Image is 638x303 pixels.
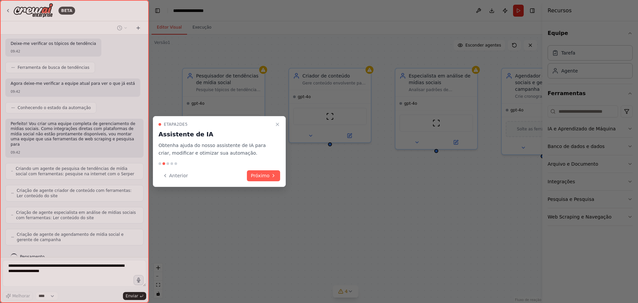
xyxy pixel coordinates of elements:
font: Anterior [169,173,188,178]
font: Etapa [164,122,176,127]
font: Próximo [251,173,269,178]
button: Ocultar barra lateral esquerda [153,6,162,15]
button: Passo a passo detalhado [273,120,281,128]
font: Assistente de IA [159,131,213,138]
font: Obtenha ajuda do nosso assistente de IA para criar, modificar e otimizar sua automação. [159,143,266,156]
button: Anterior [159,170,192,181]
button: Próximo [247,170,280,181]
font: 2 [176,122,179,127]
font: 5 [185,122,188,127]
font: de [179,122,185,127]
